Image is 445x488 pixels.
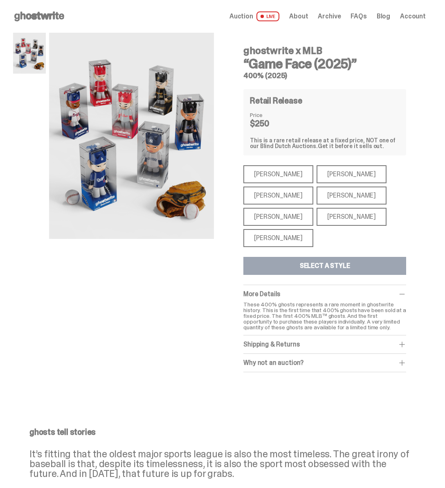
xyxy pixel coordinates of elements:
dt: Price [250,112,291,118]
div: [PERSON_NAME] [243,187,313,205]
a: FAQs [351,13,366,20]
img: MLB%20400%25%20Primary%20Image.png [13,33,46,74]
a: Archive [318,13,341,20]
p: It’s fitting that the oldest major sports league is also the most timeless. The great irony of ba... [29,449,409,479]
a: Auction LIVE [229,11,279,21]
div: [PERSON_NAME] [317,187,387,205]
p: These 400% ghosts represents a rare moment in ghostwrite history. This is the first time that 400... [243,301,406,330]
h4: ghostwrite x MLB [243,46,406,56]
div: [PERSON_NAME] [243,208,313,226]
h3: “Game Face (2025)” [243,57,406,70]
div: [PERSON_NAME] [317,208,387,226]
div: Select a Style [300,263,350,269]
a: Blog [377,13,390,20]
p: ghosts tell stories [29,428,409,436]
span: More Details [243,290,280,298]
span: Get it before it sells out. [318,142,384,150]
button: Select a Style [243,257,406,275]
h5: 400% (2025) [243,72,406,79]
span: Auction [229,13,253,20]
img: MLB%20400%25%20Primary%20Image.png [49,33,214,239]
div: [PERSON_NAME] [243,229,313,247]
div: [PERSON_NAME] [243,165,313,183]
a: About [289,13,308,20]
dd: $250 [250,119,291,128]
a: Account [400,13,426,20]
span: LIVE [256,11,280,21]
div: Shipping & Returns [243,340,406,349]
div: [PERSON_NAME] [317,165,387,183]
div: Why not an auction? [243,359,406,367]
h4: Retail Release [250,97,302,105]
div: This is a rare retail release at a fixed price, NOT one of our Blind Dutch Auctions. [250,137,400,149]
